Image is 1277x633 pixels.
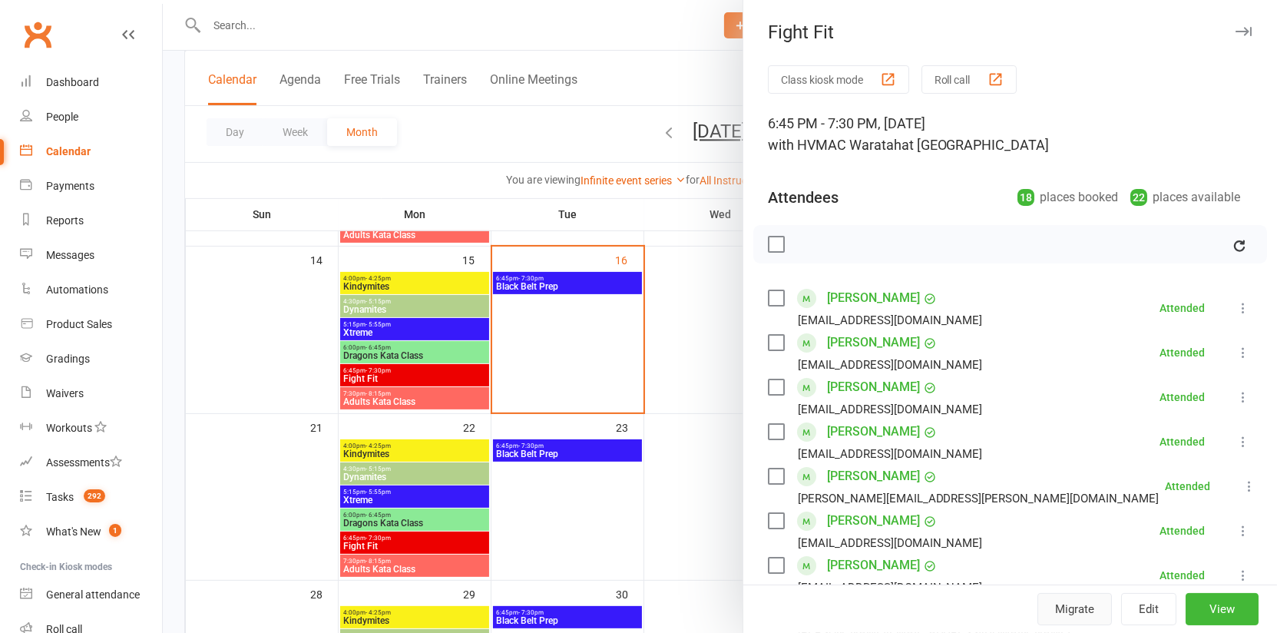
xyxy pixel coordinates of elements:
[46,145,91,157] div: Calendar
[20,169,162,204] a: Payments
[1160,303,1205,313] div: Attended
[84,489,105,502] span: 292
[1160,570,1205,581] div: Attended
[109,524,121,537] span: 1
[46,456,122,469] div: Assessments
[798,489,1160,509] div: [PERSON_NAME][EMAIL_ADDRESS][PERSON_NAME][DOMAIN_NAME]
[20,100,162,134] a: People
[798,578,983,598] div: [EMAIL_ADDRESS][DOMAIN_NAME]
[20,342,162,376] a: Gradings
[46,283,108,296] div: Automations
[1160,392,1205,403] div: Attended
[46,353,90,365] div: Gradings
[46,214,84,227] div: Reports
[20,376,162,411] a: Waivers
[1160,347,1205,358] div: Attended
[743,22,1277,43] div: Fight Fit
[798,355,983,375] div: [EMAIL_ADDRESS][DOMAIN_NAME]
[46,318,112,330] div: Product Sales
[1166,481,1211,492] div: Attended
[46,76,99,88] div: Dashboard
[827,464,920,489] a: [PERSON_NAME]
[46,180,94,192] div: Payments
[827,553,920,578] a: [PERSON_NAME]
[1121,593,1176,625] button: Edit
[827,375,920,399] a: [PERSON_NAME]
[1130,189,1147,206] div: 22
[20,65,162,100] a: Dashboard
[20,204,162,238] a: Reports
[1160,436,1205,447] div: Attended
[827,286,920,310] a: [PERSON_NAME]
[1037,593,1112,625] button: Migrate
[768,187,839,208] div: Attendees
[768,137,902,153] span: with HVMAC Waratah
[768,65,909,94] button: Class kiosk mode
[20,411,162,446] a: Workouts
[1160,525,1205,536] div: Attended
[46,422,92,434] div: Workouts
[827,330,920,355] a: [PERSON_NAME]
[20,238,162,273] a: Messages
[798,533,983,553] div: [EMAIL_ADDRESS][DOMAIN_NAME]
[20,515,162,549] a: What's New1
[46,249,94,261] div: Messages
[20,480,162,515] a: Tasks 292
[18,15,57,54] a: Clubworx
[798,310,983,330] div: [EMAIL_ADDRESS][DOMAIN_NAME]
[46,111,78,123] div: People
[798,399,983,419] div: [EMAIL_ADDRESS][DOMAIN_NAME]
[921,65,1017,94] button: Roll call
[827,509,920,533] a: [PERSON_NAME]
[46,588,140,601] div: General attendance
[20,307,162,342] a: Product Sales
[1130,187,1240,208] div: places available
[1017,187,1118,208] div: places booked
[20,134,162,169] a: Calendar
[1017,189,1034,206] div: 18
[827,419,920,444] a: [PERSON_NAME]
[768,113,1252,156] div: 6:45 PM - 7:30 PM, [DATE]
[1186,593,1259,625] button: View
[20,446,162,480] a: Assessments
[20,578,162,612] a: General attendance kiosk mode
[902,137,1050,153] span: at [GEOGRAPHIC_DATA]
[46,525,101,538] div: What's New
[798,444,983,464] div: [EMAIL_ADDRESS][DOMAIN_NAME]
[46,491,74,503] div: Tasks
[46,387,84,399] div: Waivers
[20,273,162,307] a: Automations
